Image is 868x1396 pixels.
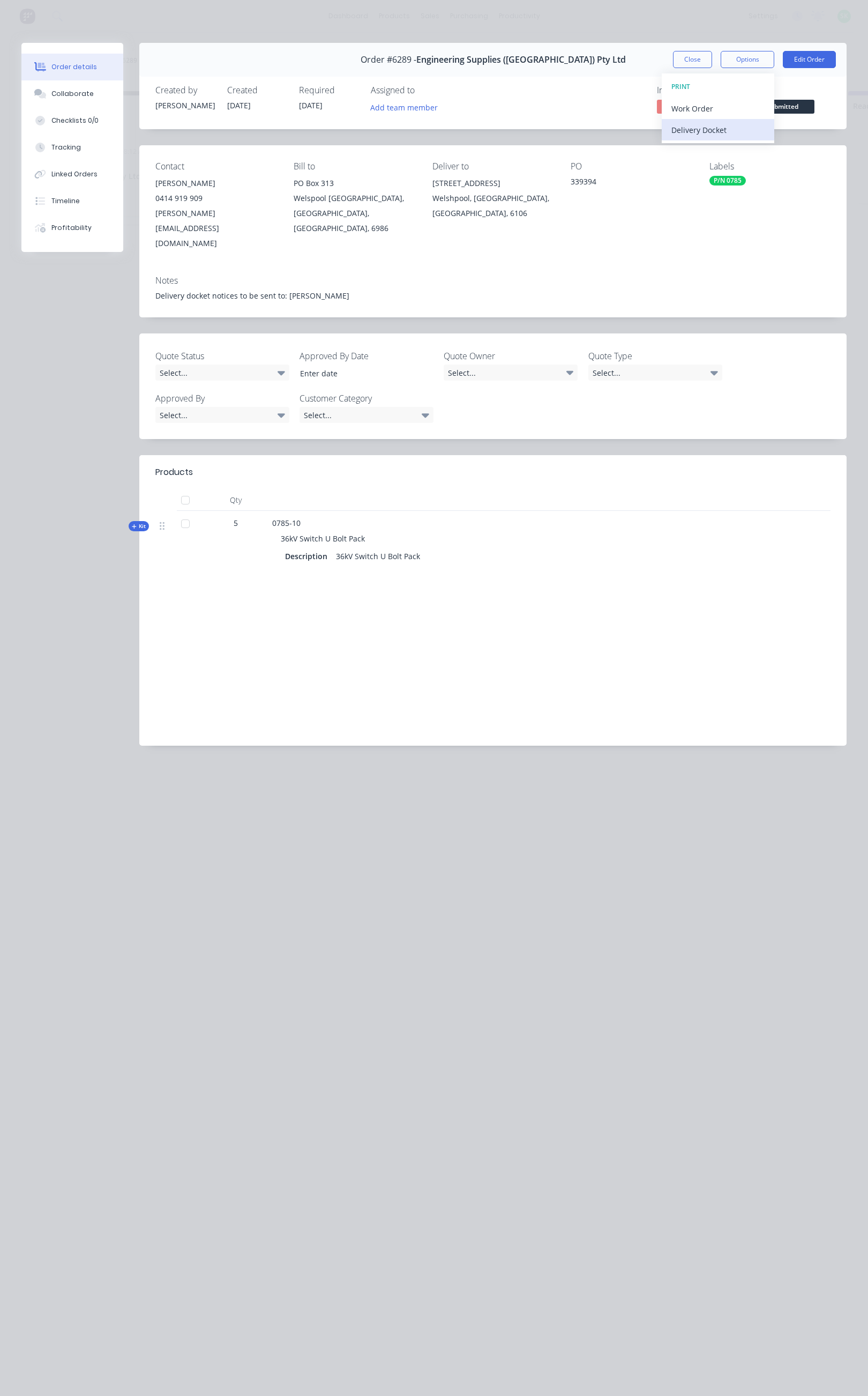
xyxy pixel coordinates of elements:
div: [PERSON_NAME][EMAIL_ADDRESS][DOMAIN_NAME] [155,206,276,251]
div: Select... [588,365,722,381]
div: 0414 919 909 [155,191,276,206]
div: PRINT [671,80,765,94]
div: Collaborate [51,89,94,99]
button: Work Order [662,98,774,119]
div: PO Box 313 [294,176,415,191]
div: Work Order [671,101,765,116]
button: Timeline [21,188,123,214]
div: Checklists 0/0 [51,116,99,125]
span: Order #6289 - [361,55,416,65]
button: Options [721,51,774,68]
div: Labels [709,161,830,172]
span: [DATE] [299,100,323,110]
div: [PERSON_NAME] [155,100,214,111]
div: Created [227,85,286,95]
button: Profitability [21,214,123,241]
div: Status [750,85,830,95]
span: 5 [234,517,238,529]
div: Description [285,548,332,564]
button: Add team member [371,100,444,114]
button: Close [673,51,712,68]
div: Profitability [51,223,92,233]
button: Delivery Docket [662,119,774,140]
div: [STREET_ADDRESS]Welshpool, [GEOGRAPHIC_DATA], [GEOGRAPHIC_DATA], 6106 [432,176,553,221]
div: [PERSON_NAME] [155,176,276,191]
span: Kit [132,522,146,530]
button: Tracking [21,134,123,161]
div: Delivery docket notices to be sent to: [PERSON_NAME] [155,290,830,301]
div: Welspool [GEOGRAPHIC_DATA], [GEOGRAPHIC_DATA], [GEOGRAPHIC_DATA], 6986 [294,191,415,236]
span: 0785-10 [272,518,301,528]
div: Assigned to [371,85,478,95]
div: Select... [300,407,433,423]
div: Deliver to [432,161,553,172]
button: Order details [21,54,123,80]
div: Select... [444,365,578,381]
label: Approved By [155,392,289,405]
div: Timeline [51,196,80,206]
label: Customer Category [300,392,433,405]
span: Submitted [750,100,814,113]
div: Required [299,85,358,95]
label: Quote Status [155,350,289,362]
label: Approved By Date [300,350,433,362]
div: P/N 0785 [709,176,746,185]
div: Qty [204,489,268,511]
div: 36kV Switch U Bolt Pack [332,548,424,564]
div: Select... [155,365,289,381]
div: Welshpool, [GEOGRAPHIC_DATA], [GEOGRAPHIC_DATA], 6106 [432,191,553,221]
div: Created by [155,85,214,95]
div: Select... [155,407,289,423]
div: 339394 [571,176,692,191]
button: Collaborate [21,80,123,107]
div: PO Box 313Welspool [GEOGRAPHIC_DATA], [GEOGRAPHIC_DATA], [GEOGRAPHIC_DATA], 6986 [294,176,415,236]
div: [STREET_ADDRESS] [432,176,553,191]
div: Order details [51,62,97,72]
div: Tracking [51,143,81,152]
div: [PERSON_NAME]0414 919 909[PERSON_NAME][EMAIL_ADDRESS][DOMAIN_NAME] [155,176,276,251]
div: Bill to [294,161,415,172]
div: Invoiced [657,85,737,95]
button: Submitted [750,100,814,116]
button: Edit Order [783,51,836,68]
label: Quote Owner [444,350,578,362]
button: Checklists 0/0 [21,107,123,134]
button: Linked Orders [21,161,123,188]
button: Add team member [365,100,444,114]
label: Quote Type [588,350,722,362]
input: Enter date [293,365,426,381]
div: Contact [155,161,276,172]
div: Products [155,466,193,479]
span: Engineering Supplies ([GEOGRAPHIC_DATA]) Pty Ltd [416,55,626,65]
span: 36kV Switch U Bolt Pack [281,533,365,544]
div: Delivery Docket [671,122,765,138]
button: PRINT [662,76,774,98]
span: [DATE] [227,100,251,110]
div: Kit [129,521,149,531]
div: Notes [155,276,830,286]
div: Linked Orders [51,169,98,179]
div: PO [571,161,692,172]
span: No [657,100,721,113]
